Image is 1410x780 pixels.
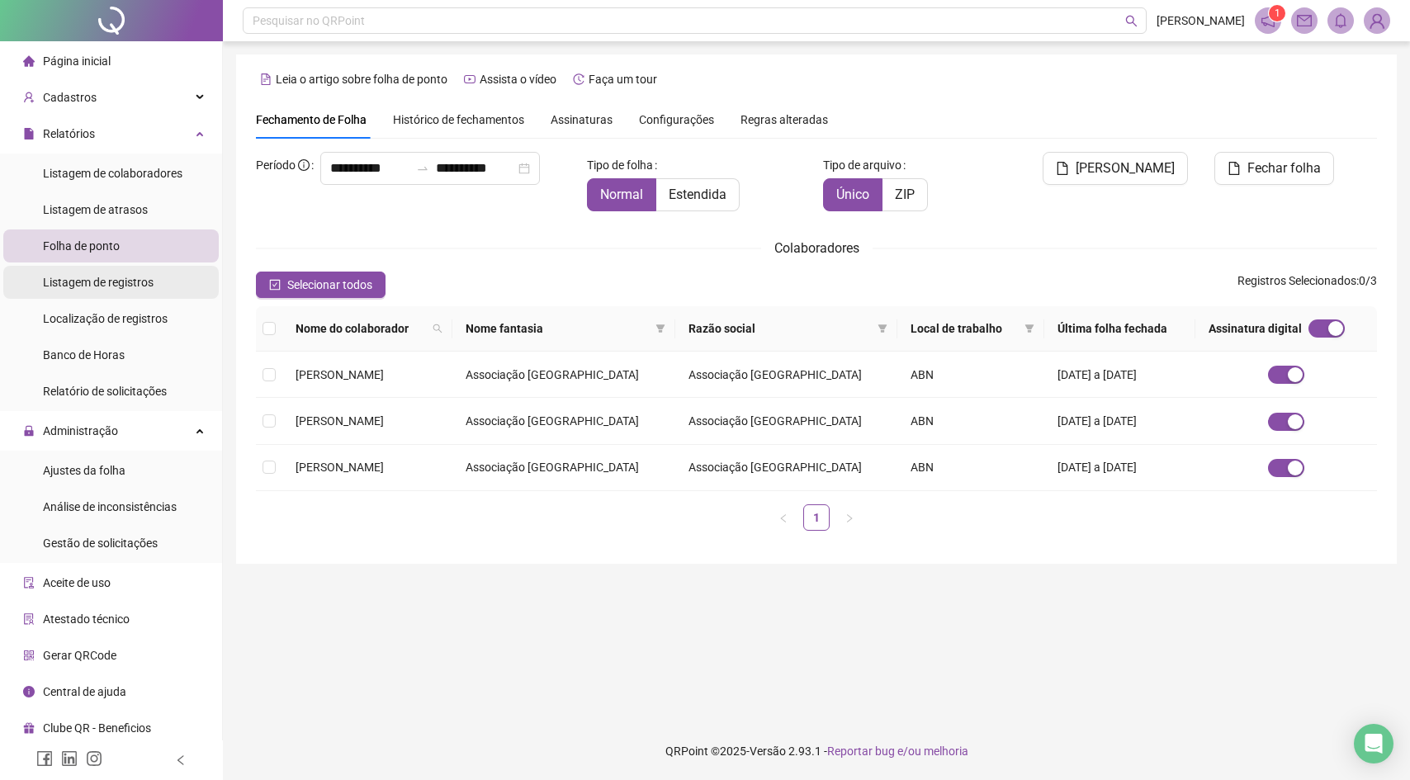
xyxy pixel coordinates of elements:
span: left [778,513,788,523]
span: Leia o artigo sobre folha de ponto [276,73,447,86]
span: linkedin [61,750,78,767]
span: Versão [750,745,786,758]
span: info-circle [23,686,35,697]
span: file-text [260,73,272,85]
button: left [770,504,797,531]
span: swap-right [416,162,429,175]
span: mail [1297,13,1312,28]
td: Associação [GEOGRAPHIC_DATA] [452,445,675,491]
td: [DATE] a [DATE] [1044,352,1196,398]
span: gift [23,722,35,734]
span: search [429,316,446,341]
span: Registros Selecionados [1237,274,1356,287]
span: left [175,754,187,766]
span: Histórico de fechamentos [393,113,524,126]
span: notification [1261,13,1275,28]
span: Fechamento de Folha [256,113,367,126]
span: ZIP [895,187,915,202]
span: youtube [464,73,476,85]
span: filter [1021,316,1038,341]
span: Listagem de registros [43,276,154,289]
span: Listagem de atrasos [43,203,148,216]
td: [DATE] a [DATE] [1044,398,1196,444]
span: Colaboradores [774,240,859,256]
span: filter [1024,324,1034,333]
span: home [23,55,35,67]
span: file [1056,162,1069,175]
th: Última folha fechada [1044,306,1196,352]
span: Aceite de uso [43,576,111,589]
span: Administração [43,424,118,437]
span: qrcode [23,650,35,661]
span: Regras alteradas [740,114,828,125]
td: ABN [897,398,1043,444]
li: Próxima página [836,504,863,531]
span: search [1125,15,1138,27]
span: Localização de registros [43,312,168,325]
span: lock [23,425,35,437]
td: Associação [GEOGRAPHIC_DATA] [675,445,898,491]
span: search [433,324,442,333]
span: Assinaturas [551,114,613,125]
span: Reportar bug e/ou melhoria [827,745,968,758]
footer: QRPoint © 2025 - 2.93.1 - [223,722,1410,780]
span: Folha de ponto [43,239,120,253]
span: Estendida [669,187,726,202]
span: check-square [269,279,281,291]
span: Faça um tour [589,73,657,86]
span: [PERSON_NAME] [1076,158,1175,178]
sup: 1 [1269,5,1285,21]
span: filter [874,316,891,341]
span: Análise de inconsistências [43,500,177,513]
td: ABN [897,445,1043,491]
span: Nome do colaborador [296,319,426,338]
span: Página inicial [43,54,111,68]
span: Central de ajuda [43,685,126,698]
span: : 0 / 3 [1237,272,1377,298]
button: [PERSON_NAME] [1043,152,1188,185]
span: Fechar folha [1247,158,1321,178]
span: history [573,73,584,85]
span: Selecionar todos [287,276,372,294]
span: file [23,128,35,139]
img: 80925 [1365,8,1389,33]
span: audit [23,577,35,589]
button: Selecionar todos [256,272,386,298]
span: Clube QR - Beneficios [43,721,151,735]
span: Listagem de colaboradores [43,167,182,180]
span: bell [1333,13,1348,28]
td: Associação [GEOGRAPHIC_DATA] [452,352,675,398]
span: Único [836,187,869,202]
span: Normal [600,187,643,202]
td: ABN [897,352,1043,398]
span: file [1228,162,1241,175]
td: Associação [GEOGRAPHIC_DATA] [675,352,898,398]
span: Relatório de solicitações [43,385,167,398]
span: Relatórios [43,127,95,140]
td: Associação [GEOGRAPHIC_DATA] [675,398,898,444]
span: filter [652,316,669,341]
span: info-circle [298,159,310,171]
span: facebook [36,750,53,767]
span: right [845,513,854,523]
span: Local de trabalho [911,319,1017,338]
span: Ajustes da folha [43,464,125,477]
a: 1 [804,505,829,530]
span: Configurações [639,114,714,125]
span: Tipo de arquivo [823,156,901,174]
button: right [836,504,863,531]
span: Atestado técnico [43,612,130,626]
span: Nome fantasia [466,319,649,338]
span: to [416,162,429,175]
td: Associação [GEOGRAPHIC_DATA] [452,398,675,444]
span: Banco de Horas [43,348,125,362]
span: Razão social [688,319,872,338]
span: instagram [86,750,102,767]
span: Gestão de solicitações [43,537,158,550]
span: user-add [23,92,35,103]
span: 1 [1275,7,1280,19]
div: Open Intercom Messenger [1354,724,1393,763]
span: Cadastros [43,91,97,104]
li: 1 [803,504,830,531]
span: Assinatura digital [1209,319,1302,338]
